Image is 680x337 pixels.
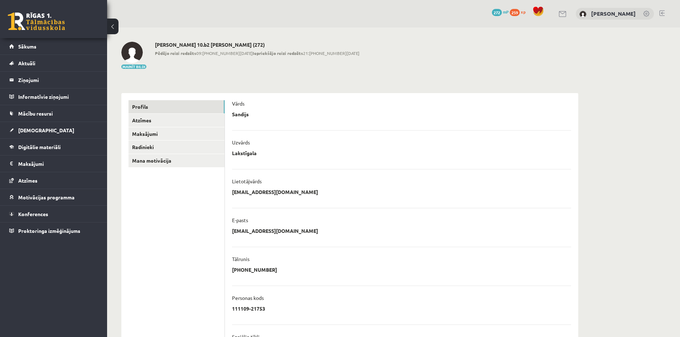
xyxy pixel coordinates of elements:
a: Digitālie materiāli [9,139,98,155]
p: 111109-21753 [232,305,265,312]
legend: Ziņojumi [18,72,98,88]
a: Radinieki [129,141,225,154]
span: [DEMOGRAPHIC_DATA] [18,127,74,133]
a: Motivācijas programma [9,189,98,205]
span: Konferences [18,211,48,217]
a: Rīgas 1. Tālmācības vidusskola [8,12,65,30]
a: [PERSON_NAME] [591,10,636,17]
p: [EMAIL_ADDRESS][DOMAIN_NAME] [232,189,318,195]
a: Ziņojumi [9,72,98,88]
span: Proktoringa izmēģinājums [18,228,80,234]
a: 272 mP [492,9,509,15]
legend: Informatīvie ziņojumi [18,88,98,105]
span: 272 [492,9,502,16]
b: Pēdējo reizi redzēts [155,50,196,56]
a: 259 xp [510,9,529,15]
span: Sākums [18,43,36,50]
span: xp [521,9,525,15]
span: mP [503,9,509,15]
span: Aktuāli [18,60,35,66]
a: Aktuāli [9,55,98,71]
a: Atzīmes [9,172,98,189]
a: Informatīvie ziņojumi [9,88,98,105]
p: Vārds [232,100,245,107]
button: Mainīt bildi [121,65,146,69]
p: Lakstīgala [232,150,257,156]
img: Sandijs Lakstīgala [579,11,586,18]
a: Proktoringa izmēģinājums [9,223,98,239]
span: Motivācijas programma [18,194,75,200]
p: Sandijs [232,111,249,117]
b: Iepriekšējo reizi redzēts [253,50,303,56]
span: Atzīmes [18,177,37,184]
span: Mācību resursi [18,110,53,117]
a: Maksājumi [129,127,225,141]
legend: Maksājumi [18,155,98,172]
span: Digitālie materiāli [18,144,61,150]
a: Mana motivācija [129,154,225,167]
p: Personas kods [232,295,264,301]
span: 259 [510,9,520,16]
a: Maksājumi [9,155,98,172]
p: [EMAIL_ADDRESS][DOMAIN_NAME] [232,228,318,234]
p: [PHONE_NUMBER] [232,266,277,273]
a: Profils [129,100,225,113]
h2: [PERSON_NAME] 10.b2 [PERSON_NAME] (272) [155,42,359,48]
a: Mācību resursi [9,105,98,122]
a: Atzīmes [129,114,225,127]
p: Tālrunis [232,256,250,262]
img: Sandijs Lakstīgala [121,42,143,63]
p: E-pasts [232,217,248,223]
a: Konferences [9,206,98,222]
a: [DEMOGRAPHIC_DATA] [9,122,98,138]
a: Sākums [9,38,98,55]
p: Lietotājvārds [232,178,262,184]
span: 09:[PHONE_NUMBER][DATE] 21:[PHONE_NUMBER][DATE] [155,50,359,56]
p: Uzvārds [232,139,250,145]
